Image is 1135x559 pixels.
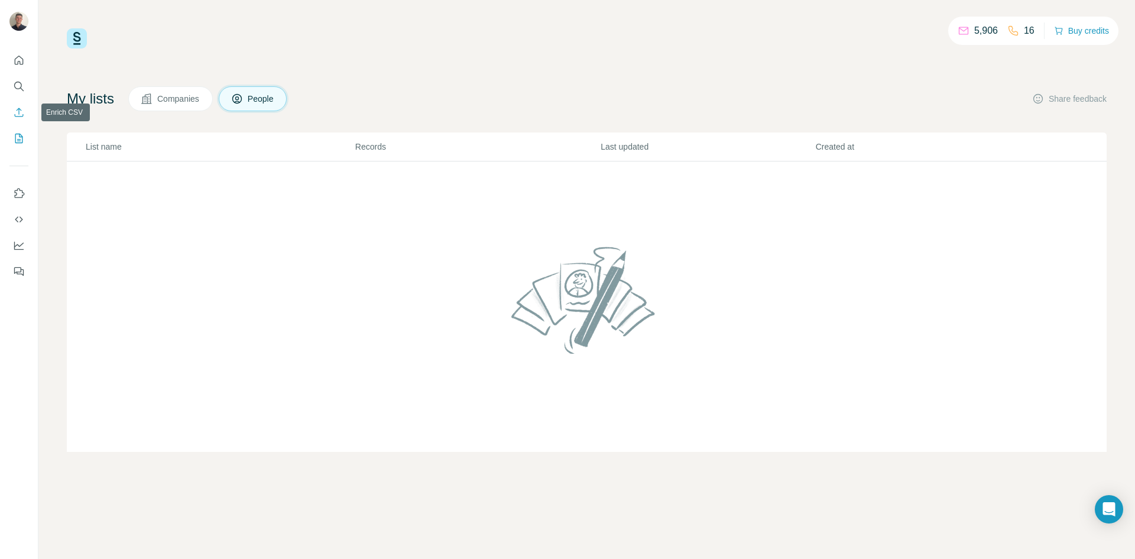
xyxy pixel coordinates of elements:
[157,93,200,105] span: Companies
[248,93,275,105] span: People
[86,141,354,153] p: List name
[9,235,28,256] button: Dashboard
[507,237,667,363] img: No lists found
[816,141,1029,153] p: Created at
[601,141,814,153] p: Last updated
[67,28,87,49] img: Surfe Logo
[9,50,28,71] button: Quick start
[9,128,28,149] button: My lists
[1032,93,1107,105] button: Share feedback
[1024,24,1035,38] p: 16
[9,102,28,123] button: Enrich CSV
[9,261,28,282] button: Feedback
[9,76,28,97] button: Search
[9,183,28,204] button: Use Surfe on LinkedIn
[67,89,114,108] h4: My lists
[355,141,599,153] p: Records
[974,24,998,38] p: 5,906
[9,12,28,31] img: Avatar
[9,209,28,230] button: Use Surfe API
[1054,22,1109,39] button: Buy credits
[1095,495,1123,524] div: Open Intercom Messenger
